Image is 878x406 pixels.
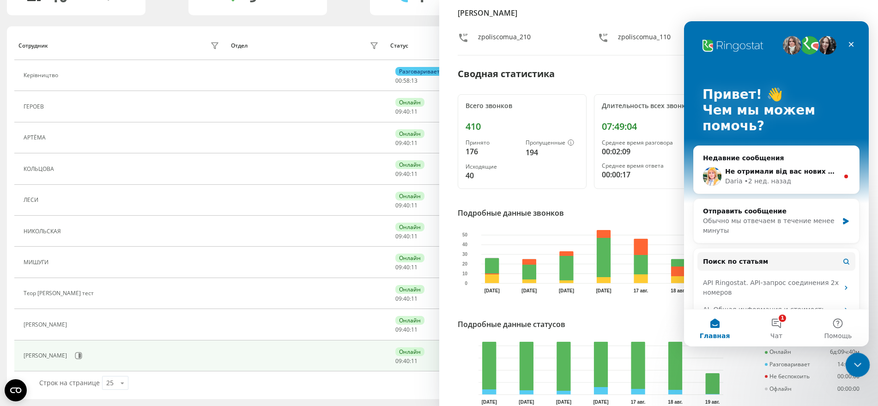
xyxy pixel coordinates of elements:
div: Онлайн [395,347,424,356]
div: : : [395,78,418,84]
button: Чат [61,288,123,325]
span: 40 [403,108,410,115]
div: 194 [526,147,579,158]
div: Подробные данные звонков [458,207,564,218]
div: Разговаривает [765,361,810,368]
span: 11 [411,357,418,365]
text: [DATE] [521,288,537,293]
div: Отдел [231,42,248,49]
iframe: Intercom live chat [846,353,870,377]
text: 17 авг. [631,400,646,405]
div: Онлайн [395,129,424,138]
span: 11 [411,170,418,178]
span: 11 [411,326,418,333]
div: Онлайн [395,223,424,231]
div: 176 [466,146,519,157]
div: Офлайн [765,386,792,392]
div: 40 [466,170,519,181]
span: 11 [411,139,418,147]
div: Пропущенные [526,139,579,147]
span: Поиск по статьям [19,236,84,245]
div: Обычно мы отвечаем в течение менее минуты [19,195,154,214]
div: Онлайн [395,98,424,107]
span: 40 [403,201,410,209]
div: Закрыть [159,15,176,31]
span: 09 [395,326,402,333]
span: Не отримали від вас нових питань Обов'язково звертайтеся, якщо потрібна буде допомога! 😉 Гарного ... [41,146,831,154]
span: 09 [395,232,402,240]
div: 6д:09ч:40м [830,349,860,355]
div: Среднее время ответа [602,163,715,169]
text: 0 [465,281,467,286]
text: 18 авг. [668,400,683,405]
span: 09 [395,170,402,178]
text: 30 [462,252,467,257]
span: 58 [403,77,410,85]
button: Поиск по статьям [13,231,171,249]
text: [DATE] [484,288,499,293]
div: : : [395,296,418,302]
div: AI. Общая информация и стоимость [19,284,155,293]
div: AI. Общая информация и стоимость [13,280,171,297]
div: 25 [106,378,114,388]
span: 09 [395,201,402,209]
span: 13 [411,77,418,85]
span: 09 [395,108,402,115]
h4: [PERSON_NAME] [458,7,860,18]
text: 19 авг. [705,400,720,405]
div: 410 [466,121,579,132]
text: 20 [462,261,467,267]
div: Daria [41,155,59,165]
div: Длительность всех звонков [602,102,715,110]
text: 40 [462,242,467,247]
div: : : [395,233,418,240]
div: Не беспокоить [765,373,810,380]
span: Главная [16,311,46,318]
div: Среднее время разговора [602,139,715,146]
span: 11 [411,201,418,209]
div: : : [395,358,418,364]
div: Отправить сообщениеОбычно мы отвечаем в течение менее минуты [9,177,176,222]
div: Сводная статистика [458,67,555,81]
div: Принято [466,139,519,146]
div: : : [395,202,418,209]
div: : : [395,264,418,271]
div: Онлайн [395,316,424,325]
span: Чат [86,311,98,318]
span: 11 [411,295,418,303]
div: • 2 нед. назад [61,155,107,165]
div: Подробные данные статусов [458,319,565,330]
text: [DATE] [593,400,608,405]
div: Онлайн [395,285,424,294]
span: 40 [403,232,410,240]
span: Помощь [140,311,168,318]
div: ЛЕСИ [24,197,41,203]
text: [DATE] [556,400,571,405]
text: 10 [462,271,467,276]
div: ГЕРОЕВ [24,103,46,110]
div: Тєор [PERSON_NAME] тест [24,290,96,297]
span: 09 [395,295,402,303]
span: 09 [395,263,402,271]
div: Всего звонков [466,102,579,110]
span: 11 [411,108,418,115]
span: 40 [403,357,410,365]
div: 00:02:09 [602,146,715,157]
div: Разговаривает [395,67,443,76]
div: Онлайн [395,160,424,169]
text: [DATE] [519,400,534,405]
text: 50 [462,232,467,237]
div: : : [395,109,418,115]
span: 11 [411,263,418,271]
div: API Ringostat. API-запрос соединения 2х номеров [13,253,171,280]
iframe: Intercom live chat [684,21,869,346]
span: 40 [403,170,410,178]
div: НИКОЛЬСКАЯ [24,228,63,235]
div: zpoliscomua_110 [618,32,671,46]
span: 40 [403,263,410,271]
